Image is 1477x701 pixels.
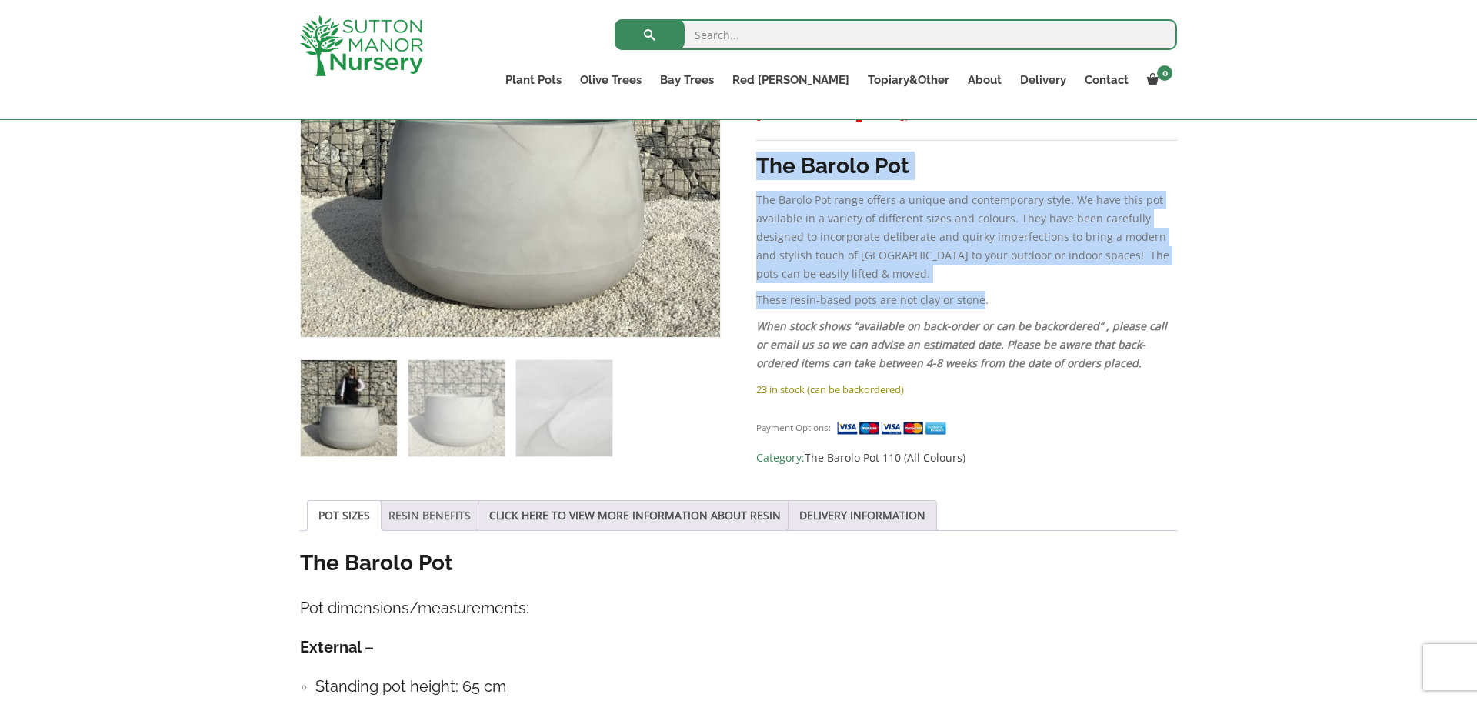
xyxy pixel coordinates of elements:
[859,69,959,91] a: Topiary&Other
[805,450,965,465] a: The Barolo Pot 110 (All Colours)
[496,69,571,91] a: Plant Pots
[388,501,471,530] a: RESIN BENEFITS
[1075,69,1138,91] a: Contact
[301,360,397,456] img: The Barolo Pot 110 Colour Grey Stone
[651,69,723,91] a: Bay Trees
[723,69,859,91] a: Red [PERSON_NAME]
[756,449,1177,467] span: Category:
[959,69,1011,91] a: About
[756,153,909,179] strong: The Barolo Pot
[1138,69,1177,91] a: 0
[756,380,1177,399] p: 23 in stock (can be backordered)
[300,596,1177,620] h4: Pot dimensions/measurements:
[300,15,423,76] img: logo
[489,501,781,530] a: CLICK HERE TO VIEW MORE INFORMATION ABOUT RESIN
[799,501,925,530] a: DELIVERY INFORMATION
[1011,69,1075,91] a: Delivery
[836,420,952,436] img: payment supported
[300,550,453,576] strong: The Barolo Pot
[615,19,1177,50] input: Search...
[516,360,612,456] img: The Barolo Pot 110 Colour Grey Stone - Image 3
[1157,65,1172,81] span: 0
[408,360,505,456] img: The Barolo Pot 110 Colour Grey Stone - Image 2
[571,69,651,91] a: Olive Trees
[756,422,831,433] small: Payment Options:
[315,675,1177,699] h4: Standing pot height: 65 cm
[300,638,374,656] strong: External –
[756,291,1177,309] p: These resin-based pots are not clay or stone.
[318,501,370,530] a: POT SIZES
[756,319,1167,370] em: When stock shows “available on back-order or can be backordered” , please call or email us so we ...
[756,191,1177,283] p: The Barolo Pot range offers a unique and contemporary style. We have this pot available in a vari...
